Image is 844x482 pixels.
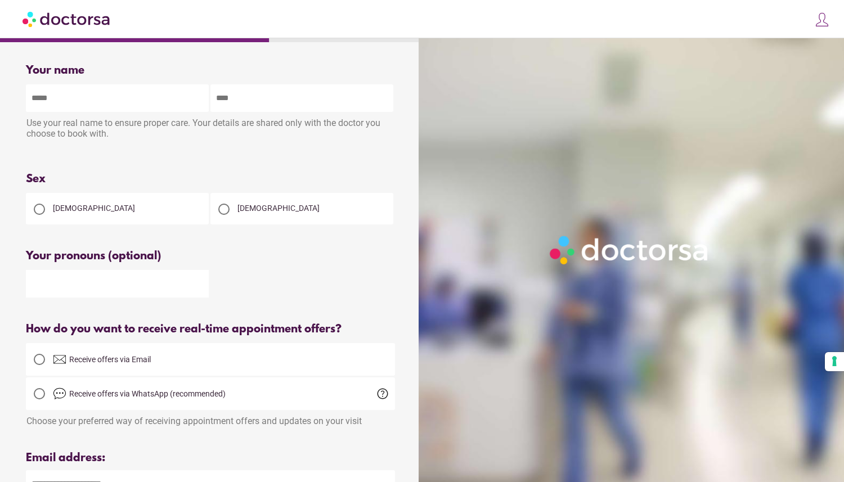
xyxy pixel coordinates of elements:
[26,173,395,186] div: Sex
[53,353,66,366] img: email
[26,64,395,77] div: Your name
[545,231,714,269] img: Logo-Doctorsa-trans-White-partial-flat.png
[814,12,830,28] img: icons8-customer-100.png
[53,387,66,400] img: chat
[237,204,320,213] span: [DEMOGRAPHIC_DATA]
[376,387,389,400] span: help
[69,355,151,364] span: Receive offers via Email
[26,452,395,465] div: Email address:
[69,389,226,398] span: Receive offers via WhatsApp (recommended)
[26,150,395,160] div: Please enter your first and last name
[26,323,395,336] div: How do you want to receive real-time appointment offers?
[53,204,135,213] span: [DEMOGRAPHIC_DATA]
[26,410,395,426] div: Choose your preferred way of receiving appointment offers and updates on your visit
[23,6,111,31] img: Doctorsa.com
[825,352,844,371] button: Your consent preferences for tracking technologies
[26,250,395,263] div: Your pronouns (optional)
[26,112,395,147] div: Use your real name to ensure proper care. Your details are shared only with the doctor you choose...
